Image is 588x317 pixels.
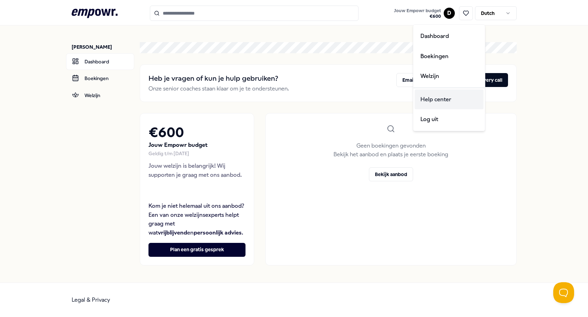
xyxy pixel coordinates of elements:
a: Help center [415,89,484,110]
div: D [413,24,485,131]
a: Dashboard [415,26,484,46]
div: Log uit [415,109,484,129]
a: Welzijn [415,66,484,86]
a: Boekingen [415,46,484,66]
